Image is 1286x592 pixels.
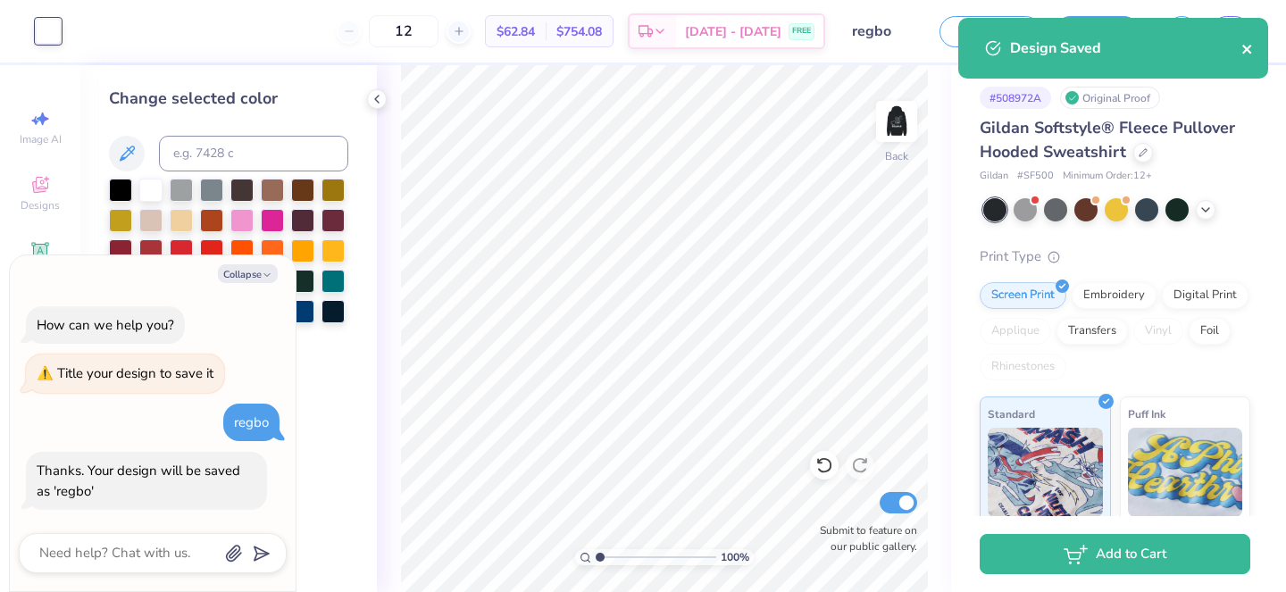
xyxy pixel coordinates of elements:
span: Minimum Order: 12 + [1063,169,1152,184]
span: $62.84 [497,22,535,41]
img: Standard [988,428,1103,517]
input: e.g. 7428 c [159,136,348,171]
div: Original Proof [1060,87,1160,109]
div: Transfers [1056,318,1128,345]
button: Collapse [218,264,278,283]
div: Vinyl [1133,318,1183,345]
span: Image AI [20,132,62,146]
div: # 508972A [980,87,1051,109]
input: Untitled Design [839,13,926,49]
span: FREE [792,25,811,38]
span: Designs [21,198,60,213]
div: Rhinestones [980,354,1066,380]
div: Applique [980,318,1051,345]
div: Title your design to save it [57,364,213,382]
span: Gildan [980,169,1008,184]
div: Thanks. Your design will be saved as 'regbo' [37,462,240,500]
div: regbo [234,413,269,431]
div: Print Type [980,246,1250,267]
button: close [1241,38,1254,59]
div: Design Saved [1010,38,1241,59]
div: How can we help you? [37,316,174,334]
div: Change selected color [109,87,348,111]
span: 100 % [721,549,749,565]
label: Submit to feature on our public gallery. [810,522,917,554]
div: Embroidery [1072,282,1157,309]
div: Foil [1189,318,1231,345]
img: Back [879,104,914,139]
span: $754.08 [556,22,602,41]
span: [DATE] - [DATE] [685,22,781,41]
div: Screen Print [980,282,1066,309]
button: Save as [939,16,1041,47]
span: Gildan Softstyle® Fleece Pullover Hooded Sweatshirt [980,117,1235,163]
input: – – [369,15,438,47]
div: Back [885,148,908,164]
button: Add to Cart [980,534,1250,574]
span: Standard [988,404,1035,423]
span: # SF500 [1017,169,1054,184]
div: Digital Print [1162,282,1248,309]
img: Puff Ink [1128,428,1243,517]
span: Puff Ink [1128,404,1165,423]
